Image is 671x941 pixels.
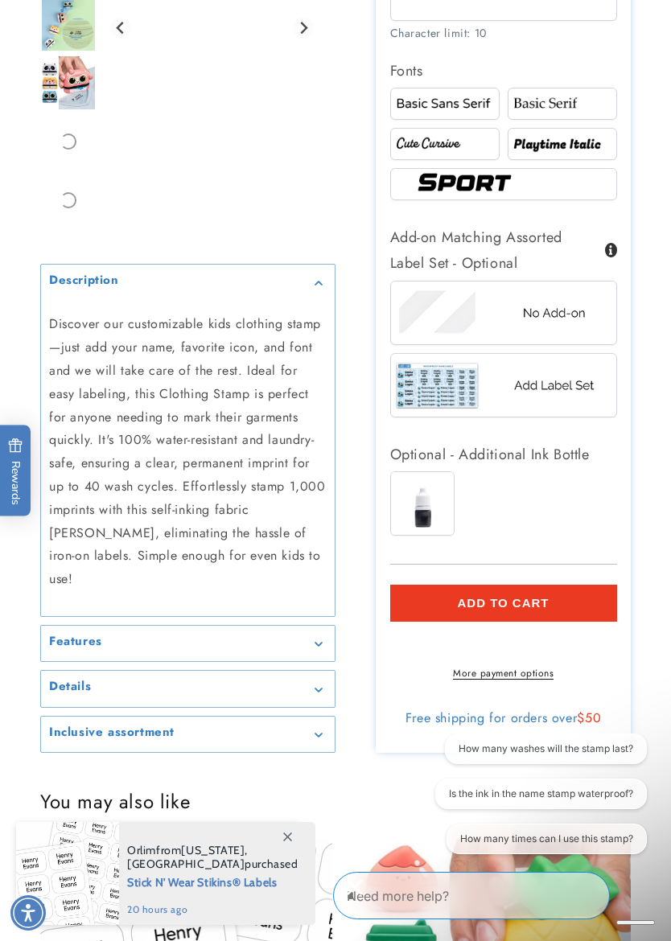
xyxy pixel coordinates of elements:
[127,843,156,857] span: Orlim
[391,285,616,341] img: No Add-on
[41,265,335,301] summary: Description
[414,733,655,869] iframe: Gorgias live chat conversation starters
[293,17,315,39] button: Next slide
[577,709,585,727] span: $
[40,55,96,111] img: null
[390,224,617,277] div: Add-on Matching Assorted Label Set - Optional
[40,55,97,111] div: Go to slide 6
[510,135,615,153] img: Radio button
[127,857,245,871] span: [GEOGRAPHIC_DATA]
[49,679,91,695] h2: Details
[390,666,617,680] a: More payment options
[390,710,617,726] div: Free shipping for orders over
[181,843,245,857] span: [US_STATE]
[49,725,175,741] h2: Inclusive assortment
[333,865,655,925] iframe: Gorgias Floating Chat
[49,313,327,591] p: Discover our customizable kids clothing stamp—just add your name, favorite icon, and font and we ...
[8,438,23,505] span: Rewards
[393,95,497,113] img: Radio button
[40,113,97,170] div: Go to slide 7
[510,95,615,113] img: Radio button
[390,585,617,622] button: Add to cart
[41,717,335,753] summary: Inclusive assortment
[41,671,335,707] summary: Details
[393,135,497,153] img: Radio button
[585,709,601,727] span: 50
[41,626,335,662] summary: Features
[390,442,617,467] div: Optional - Additional Ink Bottle
[390,58,617,84] div: Fonts
[40,789,631,814] h2: You may also like
[127,871,298,891] span: Stick N' Wear Stikins® Labels
[10,895,46,931] div: Accessibility Menu
[391,357,616,413] img: Add Label Set
[49,273,119,289] h2: Description
[390,25,617,42] div: Character limit: 10
[49,634,102,650] h2: Features
[127,844,298,871] span: from , purchased
[391,472,454,535] img: Ink Bottle
[40,231,97,287] div: Go to slide 9
[40,172,97,228] div: Go to slide 8
[110,17,132,39] button: Previous slide
[457,596,549,610] span: Add to cart
[127,902,298,917] span: 20 hours ago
